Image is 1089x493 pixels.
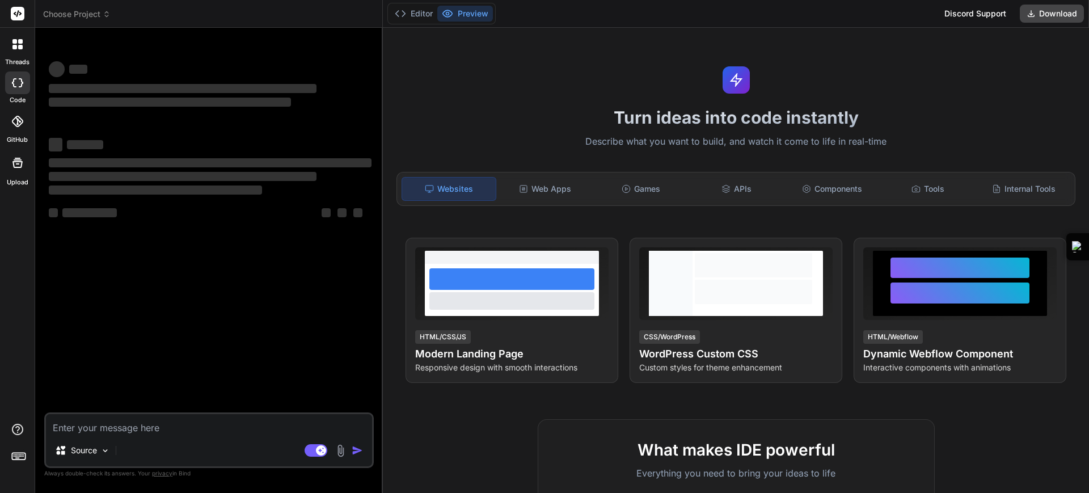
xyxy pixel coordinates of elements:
label: threads [5,57,29,67]
span: ‌ [49,172,316,181]
h4: Dynamic Webflow Component [863,346,1057,362]
span: ‌ [49,84,316,93]
div: Components [786,177,879,201]
span: ‌ [49,186,262,195]
div: Tools [881,177,975,201]
div: CSS/WordPress [639,330,700,344]
span: Choose Project [43,9,111,20]
div: HTML/CSS/JS [415,330,471,344]
div: Websites [402,177,496,201]
p: Source [71,445,97,456]
p: Everything you need to bring your ideas to life [556,466,916,480]
div: Web Apps [499,177,592,201]
span: ‌ [337,208,347,217]
span: privacy [152,470,172,477]
label: Upload [7,178,28,187]
div: Internal Tools [977,177,1070,201]
img: icon [352,445,363,456]
div: APIs [690,177,783,201]
h2: What makes IDE powerful [556,438,916,462]
h1: Turn ideas into code instantly [390,107,1082,128]
div: HTML/Webflow [863,330,923,344]
span: ‌ [353,208,362,217]
span: ‌ [322,208,331,217]
span: ‌ [69,65,87,74]
label: GitHub [7,135,28,145]
div: Games [594,177,688,201]
p: Interactive components with animations [863,362,1057,373]
p: Always double-check its answers. Your in Bind [44,468,374,479]
label: code [10,95,26,105]
h4: Modern Landing Page [415,346,609,362]
p: Responsive design with smooth interactions [415,362,609,373]
img: Pick Models [100,446,110,456]
button: Editor [390,6,437,22]
div: Discord Support [938,5,1013,23]
p: Custom styles for theme enhancement [639,362,833,373]
span: ‌ [62,208,117,217]
h4: WordPress Custom CSS [639,346,833,362]
span: ‌ [49,98,291,107]
span: ‌ [49,158,372,167]
span: ‌ [49,61,65,77]
span: ‌ [49,208,58,217]
button: Download [1020,5,1084,23]
p: Describe what you want to build, and watch it come to life in real-time [390,134,1082,149]
span: ‌ [49,138,62,151]
button: Preview [437,6,493,22]
span: ‌ [67,140,103,149]
img: attachment [334,444,347,457]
